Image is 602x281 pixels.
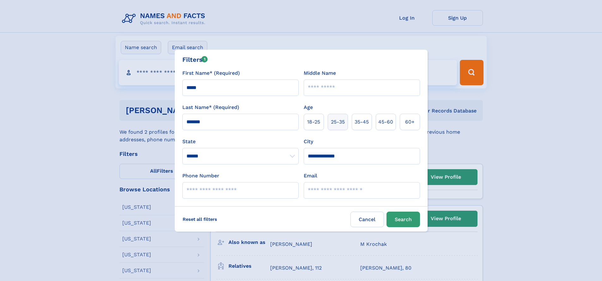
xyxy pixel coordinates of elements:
[304,138,313,145] label: City
[355,118,369,126] span: 35‑45
[182,138,299,145] label: State
[182,69,240,77] label: First Name* (Required)
[307,118,320,126] span: 18‑25
[350,212,384,227] label: Cancel
[182,172,219,180] label: Phone Number
[304,172,317,180] label: Email
[304,69,336,77] label: Middle Name
[405,118,415,126] span: 60+
[179,212,221,227] label: Reset all filters
[304,104,313,111] label: Age
[386,212,420,227] button: Search
[378,118,393,126] span: 45‑60
[182,55,208,64] div: Filters
[331,118,345,126] span: 25‑35
[182,104,239,111] label: Last Name* (Required)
